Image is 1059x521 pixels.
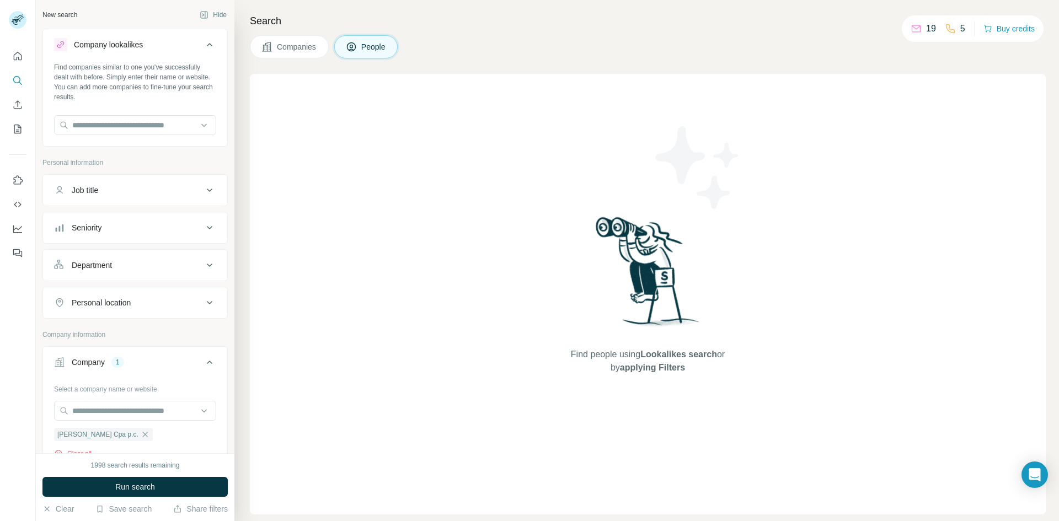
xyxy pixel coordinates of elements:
span: Find people using or by [559,348,736,374]
button: Search [9,71,26,90]
p: Personal information [42,158,228,168]
p: Company information [42,330,228,340]
button: Clear all [54,449,92,459]
div: Seniority [72,222,101,233]
button: Company1 [43,349,227,380]
span: Run search [115,481,155,492]
span: applying Filters [620,363,685,372]
img: Surfe Illustration - Stars [648,118,747,217]
button: Save search [95,503,152,514]
span: People [361,41,387,52]
button: Use Surfe on LinkedIn [9,170,26,190]
div: 1998 search results remaining [91,460,180,470]
button: Buy credits [983,21,1035,36]
button: My lists [9,119,26,139]
button: Run search [42,477,228,497]
button: Enrich CSV [9,95,26,115]
span: Lookalikes search [640,350,717,359]
h4: Search [250,13,1046,29]
div: Open Intercom Messenger [1021,461,1048,488]
button: Clear [42,503,74,514]
button: Hide [192,7,234,23]
button: Job title [43,177,227,203]
button: Seniority [43,214,227,241]
button: Feedback [9,243,26,263]
div: New search [42,10,77,20]
img: Surfe Illustration - Woman searching with binoculars [591,214,705,337]
div: Personal location [72,297,131,308]
button: Company lookalikes [43,31,227,62]
p: 19 [926,22,936,35]
div: Company lookalikes [74,39,143,50]
div: Department [72,260,112,271]
p: 5 [960,22,965,35]
div: 1 [111,357,124,367]
button: Dashboard [9,219,26,239]
button: Quick start [9,46,26,66]
div: Find companies similar to one you've successfully dealt with before. Simply enter their name or w... [54,62,216,102]
button: Department [43,252,227,278]
span: [PERSON_NAME] Cpa p.c. [57,429,138,439]
button: Personal location [43,289,227,316]
button: Use Surfe API [9,195,26,214]
div: Select a company name or website [54,380,216,394]
div: Company [72,357,105,368]
button: Share filters [173,503,228,514]
div: Job title [72,185,98,196]
span: Companies [277,41,317,52]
